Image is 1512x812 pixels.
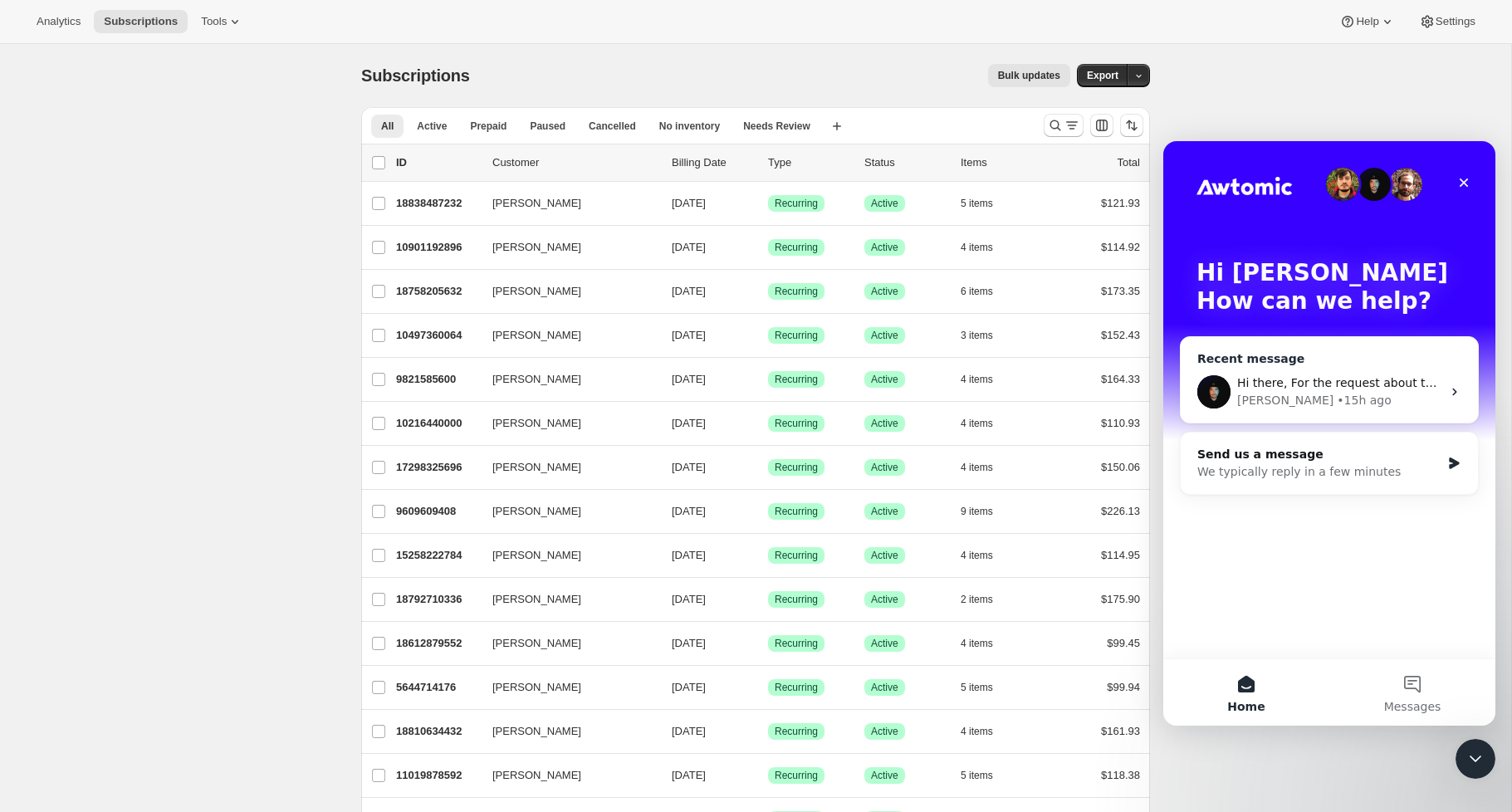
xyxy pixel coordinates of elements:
[961,720,1011,743] button: 4 items
[396,635,479,652] p: 18612879552
[824,115,850,138] button: Create new view
[871,769,898,782] span: Active
[396,280,1140,303] div: 18758205632[PERSON_NAME][DATE]SuccessRecurringSuccessActive6 items$173.35
[396,547,479,564] p: 15258222784
[961,461,993,474] span: 4 items
[961,588,1011,611] button: 2 items
[396,239,479,256] p: 10901192896
[396,544,1140,567] div: 15258222784[PERSON_NAME][DATE]SuccessRecurringSuccessActive4 items$114.95
[482,366,648,393] button: [PERSON_NAME]
[396,456,1140,479] div: 17298325696[PERSON_NAME][DATE]SuccessRecurringSuccessActive4 items$150.06
[672,417,706,429] span: [DATE]
[775,505,818,518] span: Recurring
[492,415,581,432] span: [PERSON_NAME]
[775,373,818,386] span: Recurring
[396,236,1140,259] div: 10901192896[PERSON_NAME][DATE]SuccessRecurringSuccessActive4 items$114.92
[396,767,479,784] p: 11019878592
[492,283,581,300] span: [PERSON_NAME]
[961,456,1011,479] button: 4 items
[961,417,993,430] span: 4 items
[743,120,810,133] span: Needs Review
[961,329,993,342] span: 3 items
[961,236,1011,259] button: 4 items
[1101,197,1140,209] span: $121.93
[871,725,898,738] span: Active
[492,327,581,344] span: [PERSON_NAME]
[672,285,706,297] span: [DATE]
[961,241,993,254] span: 4 items
[396,591,479,608] p: 18792710336
[492,195,581,212] span: [PERSON_NAME]
[482,234,648,261] button: [PERSON_NAME]
[961,285,993,298] span: 6 items
[1356,15,1378,28] span: Help
[961,505,993,518] span: 9 items
[396,723,479,740] p: 18810634432
[961,192,1011,215] button: 5 items
[961,412,1011,435] button: 4 items
[396,588,1140,611] div: 18792710336[PERSON_NAME][DATE]SuccessRecurringSuccessActive2 items$175.90
[871,285,898,298] span: Active
[1101,461,1140,473] span: $150.06
[961,197,993,210] span: 5 items
[871,461,898,474] span: Active
[492,371,581,388] span: [PERSON_NAME]
[961,637,993,650] span: 4 items
[988,64,1070,87] button: Bulk updates
[961,500,1011,523] button: 9 items
[775,417,818,430] span: Recurring
[482,322,648,349] button: [PERSON_NAME]
[482,718,648,745] button: [PERSON_NAME]
[482,410,648,437] button: [PERSON_NAME]
[1329,10,1405,33] button: Help
[871,593,898,606] span: Active
[1101,373,1140,385] span: $164.33
[775,461,818,474] span: Recurring
[871,329,898,342] span: Active
[492,723,581,740] span: [PERSON_NAME]
[775,241,818,254] span: Recurring
[672,241,706,253] span: [DATE]
[492,503,581,520] span: [PERSON_NAME]
[672,329,706,341] span: [DATE]
[492,591,581,608] span: [PERSON_NAME]
[396,503,479,520] p: 9609609408
[589,120,636,133] span: Cancelled
[191,10,253,33] button: Tools
[492,547,581,564] span: [PERSON_NAME]
[1087,69,1118,82] span: Export
[961,593,993,606] span: 2 items
[961,764,1011,787] button: 5 items
[961,373,993,386] span: 4 items
[482,762,648,789] button: [PERSON_NAME]
[961,676,1011,699] button: 5 items
[1163,141,1495,726] iframe: Intercom live chat
[396,679,479,696] p: 5644714176
[1101,725,1140,737] span: $161.93
[1101,593,1140,605] span: $175.90
[1101,285,1140,297] span: $173.35
[1101,329,1140,341] span: $152.43
[998,69,1060,82] span: Bulk updates
[672,593,706,605] span: [DATE]
[492,239,581,256] span: [PERSON_NAME]
[396,368,1140,391] div: 9821585600[PERSON_NAME][DATE]SuccessRecurringSuccessActive4 items$164.33
[775,549,818,562] span: Recurring
[482,542,648,569] button: [PERSON_NAME]
[672,373,706,385] span: [DATE]
[492,459,581,476] span: [PERSON_NAME]
[775,637,818,650] span: Recurring
[396,764,1140,787] div: 11019878592[PERSON_NAME][DATE]SuccessRecurringSuccessActive5 items$118.38
[775,725,818,738] span: Recurring
[961,368,1011,391] button: 4 items
[1101,549,1140,561] span: $114.95
[1090,114,1113,137] button: Customize table column order and visibility
[94,10,188,33] button: Subscriptions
